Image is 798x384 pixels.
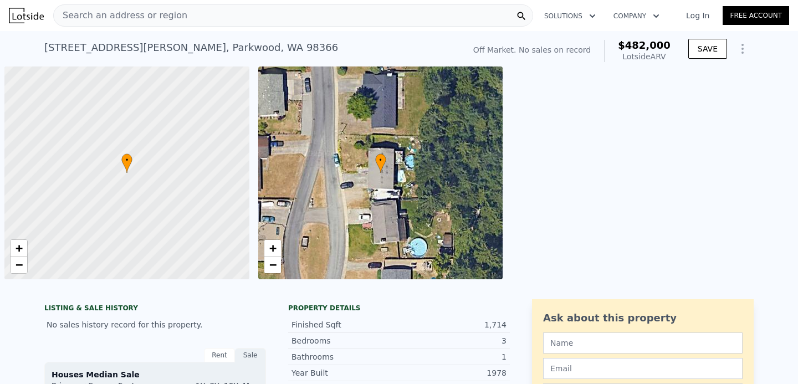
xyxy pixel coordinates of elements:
[121,155,132,165] span: •
[11,240,27,257] a: Zoom in
[543,310,743,326] div: Ask about this property
[291,351,399,362] div: Bathrooms
[9,8,44,23] img: Lotside
[44,304,266,315] div: LISTING & SALE HISTORY
[269,241,276,255] span: +
[723,6,789,25] a: Free Account
[673,10,723,21] a: Log In
[16,258,23,272] span: −
[291,367,399,378] div: Year Built
[54,9,187,22] span: Search an address or region
[52,369,259,380] div: Houses Median Sale
[731,38,754,60] button: Show Options
[288,304,510,313] div: Property details
[688,39,727,59] button: SAVE
[11,257,27,273] a: Zoom out
[399,367,507,378] div: 1978
[543,358,743,379] input: Email
[543,332,743,354] input: Name
[375,153,386,173] div: •
[44,40,338,55] div: [STREET_ADDRESS][PERSON_NAME] , Parkwood , WA 98366
[291,335,399,346] div: Bedrooms
[399,319,507,330] div: 1,714
[618,51,671,62] div: Lotside ARV
[399,335,507,346] div: 3
[605,6,668,26] button: Company
[473,44,591,55] div: Off Market. No sales on record
[44,315,266,335] div: No sales history record for this property.
[264,240,281,257] a: Zoom in
[204,348,235,362] div: Rent
[535,6,605,26] button: Solutions
[375,155,386,165] span: •
[269,258,276,272] span: −
[399,351,507,362] div: 1
[291,319,399,330] div: Finished Sqft
[618,39,671,51] span: $482,000
[16,241,23,255] span: +
[264,257,281,273] a: Zoom out
[121,153,132,173] div: •
[235,348,266,362] div: Sale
